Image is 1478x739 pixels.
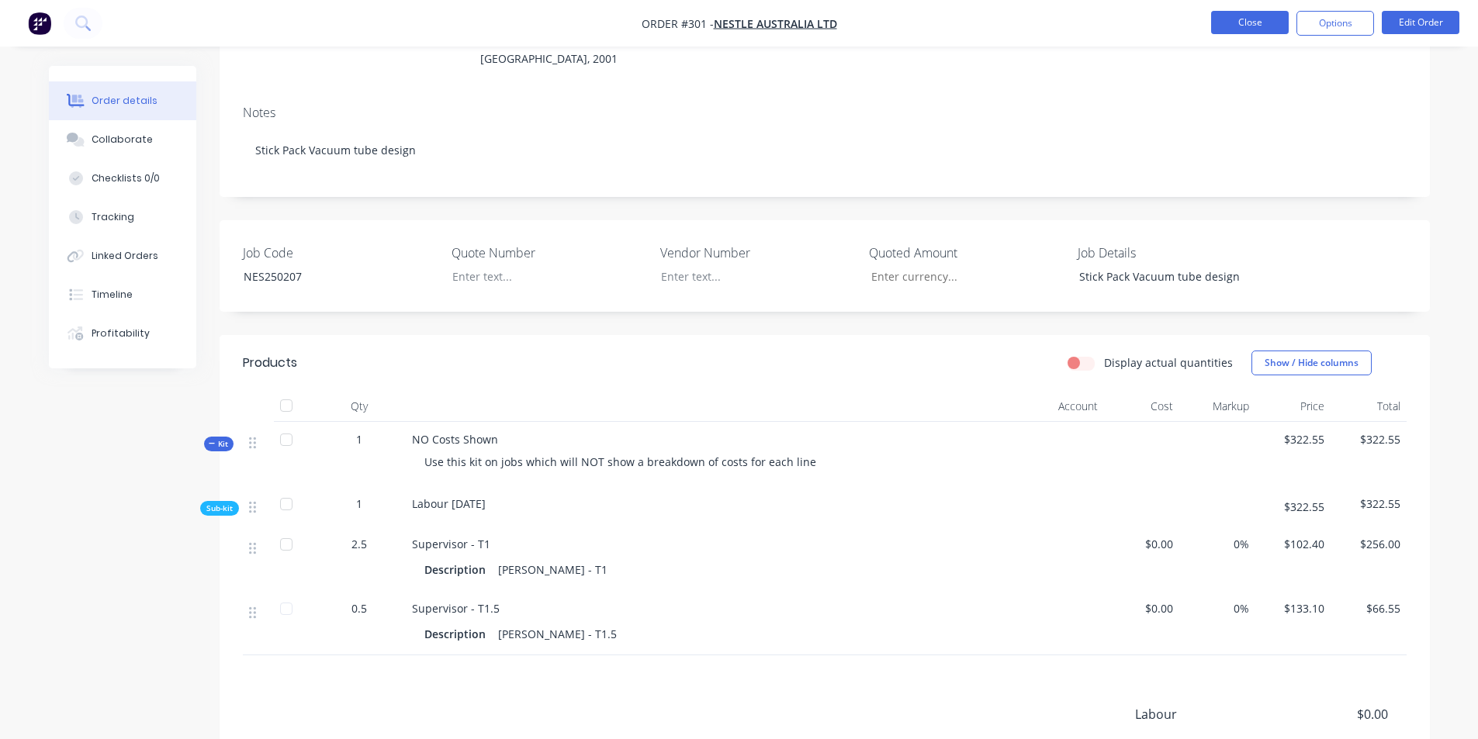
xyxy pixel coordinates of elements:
[1186,600,1249,616] span: 0%
[1262,431,1325,447] span: $322.55
[92,171,160,185] div: Checklists 0/0
[209,438,229,450] span: Kit
[243,354,297,372] div: Products
[49,198,196,237] button: Tracking
[1110,536,1174,552] span: $0.00
[869,243,1063,262] label: Quoted Amount
[1179,391,1255,422] div: Markup
[1296,11,1374,36] button: Options
[49,81,196,120] button: Order details
[49,120,196,159] button: Collaborate
[1251,351,1372,375] button: Show / Hide columns
[1262,499,1325,515] span: $322.55
[92,210,134,224] div: Tracking
[356,431,362,447] span: 1
[49,275,196,314] button: Timeline
[49,159,196,198] button: Checklists 0/0
[243,243,437,262] label: Job Code
[642,16,714,31] span: Order #301 -
[1135,705,1273,723] span: Labour
[1110,600,1174,616] span: $0.00
[660,243,854,262] label: Vendor Number
[424,558,492,581] div: Description
[92,249,158,263] div: Linked Orders
[1337,496,1400,512] span: $322.55
[1211,11,1289,34] button: Close
[1262,536,1325,552] span: $102.40
[49,314,196,353] button: Profitability
[492,558,614,581] div: [PERSON_NAME] - T1
[243,126,1407,174] div: Stick Pack Vacuum tube design
[92,94,157,108] div: Order details
[28,12,51,35] img: Factory
[1337,536,1400,552] span: $256.00
[243,105,1407,120] div: Notes
[231,265,425,288] div: NES250207
[92,326,150,340] div: Profitability
[1337,600,1400,616] span: $66.55
[1337,431,1400,447] span: $322.55
[1272,705,1387,723] span: $0.00
[1104,354,1233,371] label: Display actual quantities
[92,288,133,302] div: Timeline
[49,237,196,275] button: Linked Orders
[204,437,234,451] div: Kit
[351,536,367,552] span: 2.5
[351,600,367,616] span: 0.5
[949,391,1104,422] div: Account
[412,496,486,511] span: Labour [DATE]
[356,496,362,512] span: 1
[313,391,406,422] div: Qty
[1262,600,1325,616] span: $133.10
[452,243,646,262] label: Quote Number
[1186,536,1249,552] span: 0%
[412,601,500,616] span: Supervisor - T1.5
[492,623,623,645] div: [PERSON_NAME] - T1.5
[1104,391,1180,422] div: Cost
[200,501,239,516] div: Sub-kit
[1255,391,1331,422] div: Price
[424,623,492,645] div: Description
[1331,391,1407,422] div: Total
[1382,11,1459,34] button: Edit Order
[858,265,1063,288] input: Enter currency...
[1067,265,1261,288] div: Stick Pack Vacuum tube design
[1078,243,1272,262] label: Job Details
[412,432,498,447] span: NO Costs Shown
[412,537,490,551] span: Supervisor - T1
[424,454,816,469] span: Use this kit on jobs which will NOT show a breakdown of costs for each line
[206,502,233,514] span: Sub-kit
[714,16,837,31] a: Nestle Australia Ltd
[92,133,153,147] div: Collaborate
